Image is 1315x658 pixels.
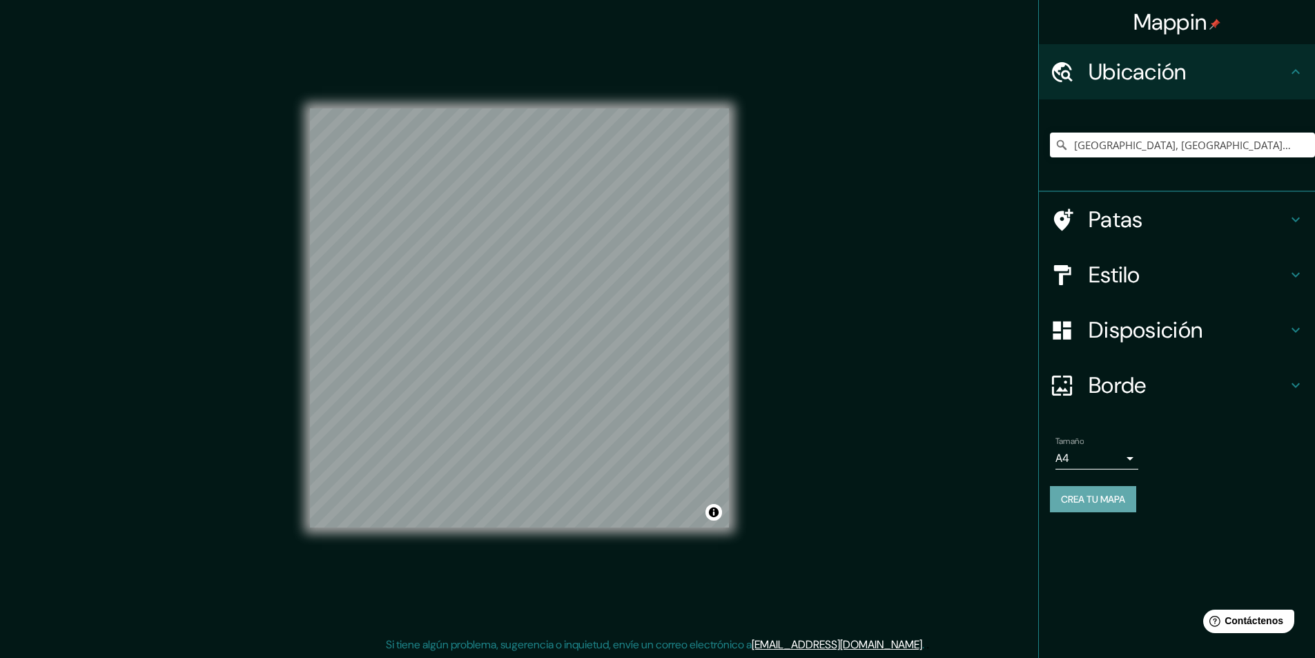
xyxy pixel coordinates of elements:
[1050,133,1315,157] input: Elige tu ciudad o zona
[1039,44,1315,99] div: Ubicación
[1209,19,1220,30] img: pin-icon.png
[1055,436,1084,447] font: Tamaño
[1061,493,1125,505] font: Crea tu mapa
[926,637,929,652] font: .
[1039,247,1315,302] div: Estilo
[1089,316,1202,345] font: Disposición
[1089,57,1187,86] font: Ubicación
[1039,192,1315,247] div: Patas
[1089,371,1147,400] font: Borde
[1055,447,1138,470] div: A4
[386,637,752,652] font: Si tiene algún problema, sugerencia o inquietud, envíe un correo electrónico a
[924,637,926,652] font: .
[705,504,722,521] button: Activar o desactivar atribución
[310,108,729,528] canvas: Mapa
[1039,302,1315,358] div: Disposición
[1089,260,1140,289] font: Estilo
[1055,451,1069,465] font: A4
[922,637,924,652] font: .
[752,637,922,652] a: [EMAIL_ADDRESS][DOMAIN_NAME]
[1089,205,1143,234] font: Patas
[1192,604,1300,643] iframe: Lanzador de widgets de ayuda
[1133,8,1207,37] font: Mappin
[1039,358,1315,413] div: Borde
[1050,486,1136,512] button: Crea tu mapa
